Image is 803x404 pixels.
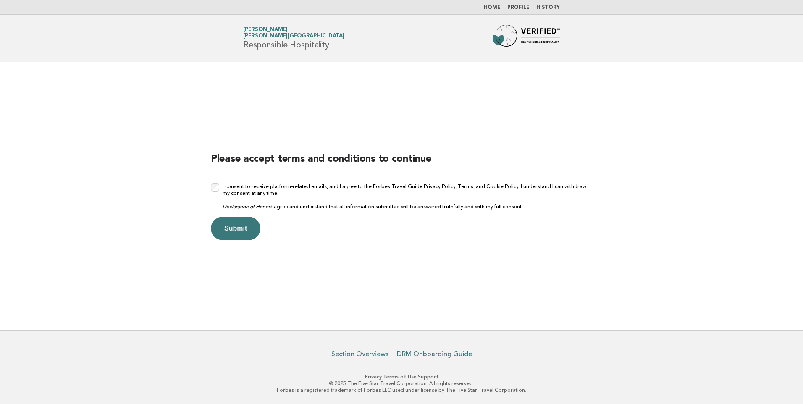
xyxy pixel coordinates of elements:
[144,373,659,380] p: · ·
[418,374,438,380] a: Support
[331,350,388,358] a: Section Overviews
[243,34,344,39] span: [PERSON_NAME][GEOGRAPHIC_DATA]
[484,5,501,10] a: Home
[223,183,592,210] label: I consent to receive platform-related emails, and I agree to the Forbes Travel Guide Privacy Poli...
[144,380,659,387] p: © 2025 The Five Star Travel Corporation. All rights reserved.
[536,5,560,10] a: History
[211,152,592,173] h2: Please accept terms and conditions to continue
[223,204,271,210] em: Declaration of Honor:
[507,5,530,10] a: Profile
[397,350,472,358] a: DRM Onboarding Guide
[243,27,344,49] h1: Responsible Hospitality
[211,217,260,240] button: Submit
[365,374,382,380] a: Privacy
[243,27,344,39] a: [PERSON_NAME][PERSON_NAME][GEOGRAPHIC_DATA]
[493,25,560,52] img: Forbes Travel Guide
[144,387,659,394] p: Forbes is a registered trademark of Forbes LLC used under license by The Five Star Travel Corpora...
[383,374,417,380] a: Terms of Use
